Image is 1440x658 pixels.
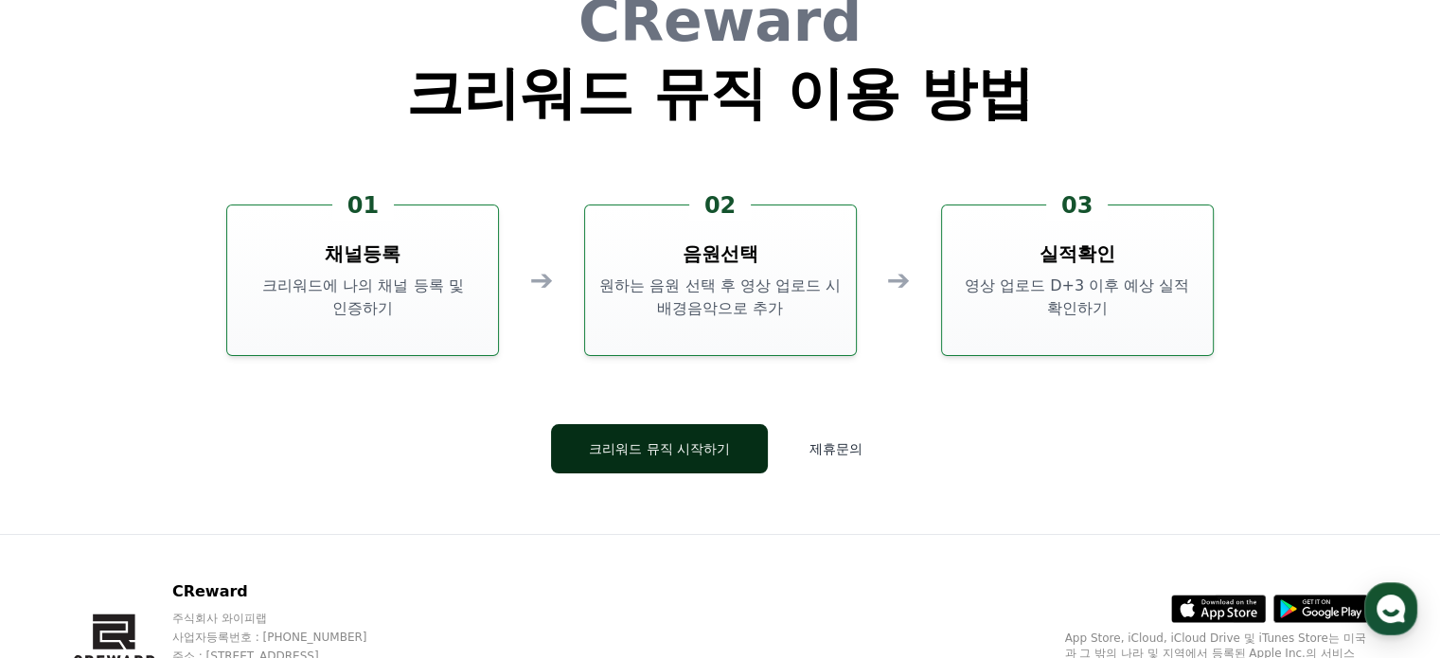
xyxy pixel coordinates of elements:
h1: 크리워드 뮤직 이용 방법 [406,64,1034,121]
div: 02 [689,190,751,221]
p: 영상 업로드 D+3 이후 예상 실적 확인하기 [950,275,1205,320]
h3: 음원선택 [683,240,758,267]
p: 원하는 음원 선택 후 영상 업로드 시 배경음악으로 추가 [593,275,848,320]
div: ➔ [887,263,911,297]
a: 대화 [125,501,244,548]
a: 설정 [244,501,364,548]
button: 크리워드 뮤직 시작하기 [551,424,768,473]
p: 크리워드에 나의 채널 등록 및 인증하기 [235,275,490,320]
h3: 실적확인 [1040,240,1115,267]
a: 홈 [6,501,125,548]
p: CReward [172,580,403,603]
p: 주식회사 와이피랩 [172,611,403,626]
p: 사업자등록번호 : [PHONE_NUMBER] [172,630,403,645]
div: 03 [1046,190,1108,221]
span: 설정 [293,529,315,544]
span: 홈 [60,529,71,544]
button: 제휴문의 [783,424,889,473]
span: 대화 [173,530,196,545]
div: 01 [332,190,394,221]
h3: 채널등록 [325,240,400,267]
div: ➔ [529,263,553,297]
